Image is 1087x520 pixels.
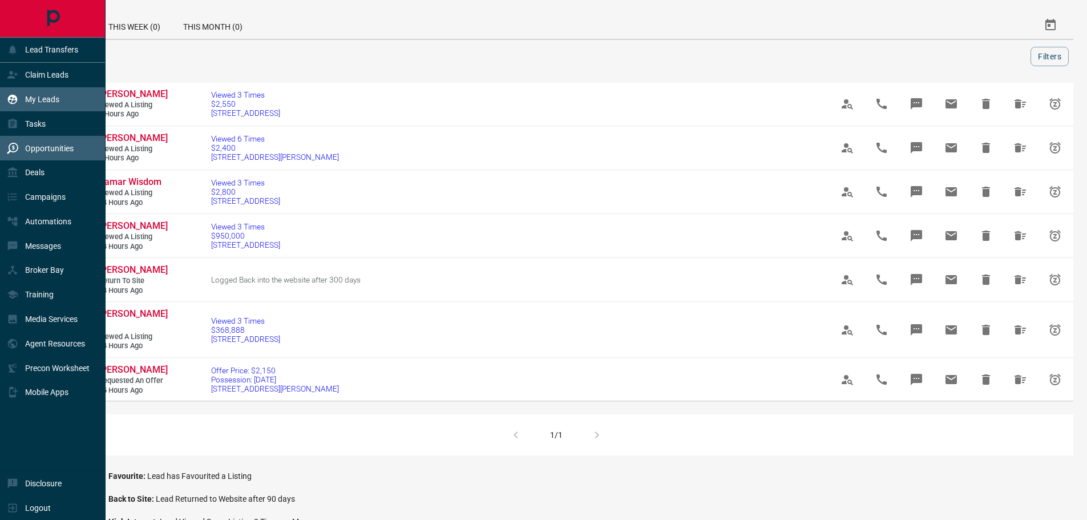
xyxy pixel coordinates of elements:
span: Viewed a Listing [99,188,167,198]
span: View Profile [834,266,861,293]
span: Viewed a Listing [99,144,167,154]
span: Lead Returned to Website after 90 days [156,494,295,503]
a: Viewed 3 Times$950,000[STREET_ADDRESS] [211,222,280,249]
span: Snooze [1041,90,1069,118]
span: Viewed a Listing [99,100,167,110]
span: Requested an Offer [99,376,167,386]
span: $368,888 [211,325,280,334]
span: Hide [972,266,1000,293]
span: [STREET_ADDRESS] [211,108,280,118]
span: Return to Site [99,276,167,286]
span: Call [868,266,895,293]
span: Lead has Favourited a Listing [147,471,252,481]
span: Hide [972,222,1000,249]
span: View Profile [834,316,861,344]
span: Snooze [1041,316,1069,344]
span: $2,800 [211,187,280,196]
a: Viewed 6 Times$2,400[STREET_ADDRESS][PERSON_NAME] [211,134,339,162]
a: [PERSON_NAME] [99,88,167,100]
span: Email [938,90,965,118]
a: Viewed 3 Times$368,888[STREET_ADDRESS] [211,316,280,344]
span: Hide [972,90,1000,118]
span: Snooze [1041,134,1069,162]
span: Hide All from Renan Paiva [1007,366,1034,393]
span: $2,550 [211,99,280,108]
a: Camar Wisdom [99,176,167,188]
span: 3 hours ago [99,154,167,163]
span: Email [938,316,965,344]
span: [PERSON_NAME] [99,220,168,231]
button: Select Date Range [1037,11,1064,39]
span: Viewed a Listing [99,232,167,242]
span: [STREET_ADDRESS] [211,334,280,344]
span: Hide All from Adrie Saw [1007,90,1034,118]
span: [PERSON_NAME] [99,364,168,375]
span: Snooze [1041,178,1069,205]
span: Snooze [1041,222,1069,249]
span: View Profile [834,90,861,118]
button: Filters [1031,47,1069,66]
span: Hide All from Mohua Parial [1007,222,1034,249]
span: Offer Price: $2,150 [211,366,339,375]
span: [STREET_ADDRESS][PERSON_NAME] [211,384,339,393]
span: Back to Site [108,494,156,503]
div: This Month (0) [172,11,254,39]
span: Viewed 3 Times [211,316,280,325]
span: Viewed a Listing [99,332,167,342]
span: Email [938,366,965,393]
span: View Profile [834,178,861,205]
span: [PERSON_NAME] [99,264,168,275]
span: Email [938,134,965,162]
span: Call [868,90,895,118]
span: Message [903,222,930,249]
span: [STREET_ADDRESS] [211,196,280,205]
span: Viewed 3 Times [211,178,280,187]
span: Call [868,316,895,344]
div: This Week (0) [97,11,172,39]
a: [PERSON_NAME] [99,220,167,232]
span: Hide All from Adrie Saw [1007,134,1034,162]
a: [PERSON_NAME] [99,364,167,376]
span: Hide [972,366,1000,393]
span: [PERSON_NAME] [99,132,168,143]
span: Hide [972,178,1000,205]
span: Favourite [108,471,147,481]
span: [STREET_ADDRESS] [211,240,280,249]
span: Hide All from Mahmoud E [1007,316,1034,344]
span: Viewed 3 Times [211,222,280,231]
span: Call [868,222,895,249]
span: Snooze [1041,366,1069,393]
span: Call [868,178,895,205]
span: Message [903,366,930,393]
span: [STREET_ADDRESS][PERSON_NAME] [211,152,339,162]
span: Logged Back into the website after 300 days [211,275,361,284]
span: Call [868,366,895,393]
span: Email [938,178,965,205]
span: Message [903,134,930,162]
div: 1/1 [550,430,563,440]
span: Hide All from Mohua Parial [1007,266,1034,293]
span: Message [903,316,930,344]
span: 14 hours ago [99,341,167,351]
span: [PERSON_NAME] E [99,308,168,331]
span: 2 hours ago [99,110,167,119]
a: [PERSON_NAME] E [99,308,167,332]
span: $2,400 [211,143,339,152]
span: 14 hours ago [99,286,167,296]
span: Camar Wisdom [99,176,161,187]
a: Viewed 3 Times$2,800[STREET_ADDRESS] [211,178,280,205]
span: [PERSON_NAME] [99,88,168,99]
span: Hide [972,316,1000,344]
a: [PERSON_NAME] [99,132,167,144]
span: Message [903,178,930,205]
span: Email [938,222,965,249]
a: Viewed 3 Times$2,550[STREET_ADDRESS] [211,90,280,118]
span: Call [868,134,895,162]
span: Viewed 6 Times [211,134,339,143]
span: $950,000 [211,231,280,240]
span: Message [903,266,930,293]
span: Hide All from Camar Wisdom [1007,178,1034,205]
a: [PERSON_NAME] [99,264,167,276]
span: Snooze [1041,266,1069,293]
span: 14 hours ago [99,198,167,208]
